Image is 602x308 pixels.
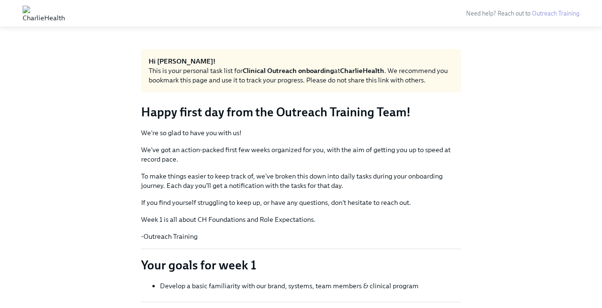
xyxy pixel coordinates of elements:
h3: Happy first day from the Outreach Training Team! [141,104,461,121]
li: Develop a basic familiarity with our brand, systems, team members & clinical program [160,281,461,291]
p: Your goals for week 1 [141,257,461,274]
span: Need help? Reach out to [466,10,579,17]
p: We've got an action-packed first few weeks organized for you, with the aim of getting you up to s... [141,145,461,164]
img: CharlieHealth [23,6,65,21]
p: If you find yourself struggling to keep up, or have any questions, don't hesitate to reach out. [141,198,461,207]
p: Week 1 is all about CH Foundations and Role Expectations. [141,215,461,224]
div: This is your personal task list for at . We recommend you bookmark this page and use it to track ... [149,66,453,85]
p: -Outreach Training [141,232,461,241]
a: Outreach Training [532,10,579,17]
p: To make things easier to keep track of, we've broken this down into daily tasks during your onboa... [141,171,461,190]
strong: CharlieHealth [340,66,384,75]
strong: Clinical Outreach onboarding [243,66,334,75]
strong: Hi [PERSON_NAME]! [149,57,215,65]
p: We're so glad to have you with us! [141,128,461,138]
